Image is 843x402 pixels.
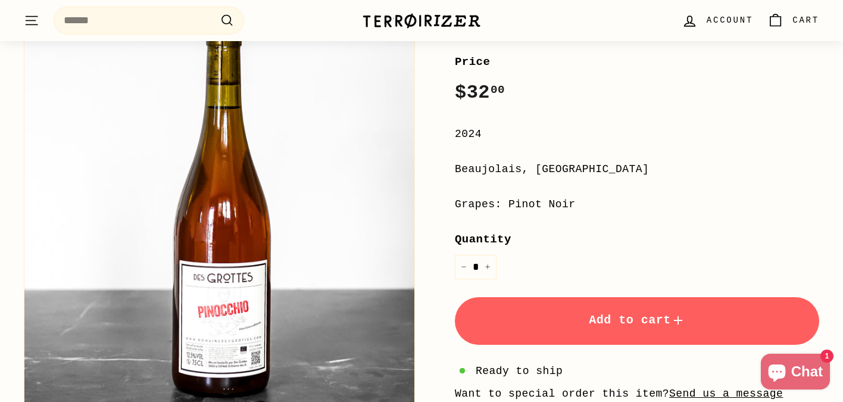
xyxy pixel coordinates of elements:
div: Grapes: Pinot Noir [455,196,819,213]
label: Price [455,53,819,71]
a: Account [675,3,760,38]
button: Add to cart [455,297,819,345]
inbox-online-store-chat: Shopify online store chat [757,354,833,392]
input: quantity [455,255,497,279]
button: Increase item quantity by one [479,255,497,279]
label: Quantity [455,230,819,248]
a: Cart [760,3,826,38]
sup: 00 [491,83,505,96]
span: Ready to ship [476,363,563,380]
div: 2024 [455,126,819,143]
span: Add to cart [589,313,685,327]
button: Reduce item quantity by one [455,255,473,279]
span: Cart [792,14,819,27]
span: $32 [455,82,505,104]
a: Send us a message [669,388,783,400]
div: Beaujolais, [GEOGRAPHIC_DATA] [455,161,819,178]
span: Account [707,14,753,27]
